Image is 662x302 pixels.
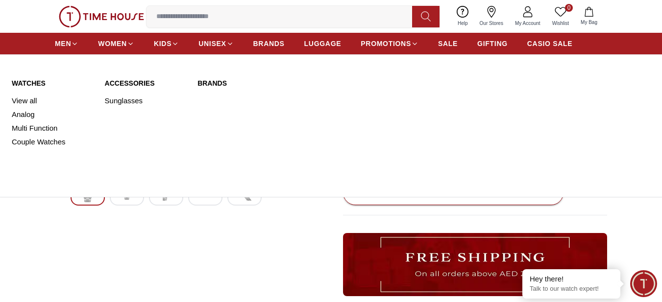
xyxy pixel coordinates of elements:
a: Sunglasses [105,94,186,108]
img: Kenneth Scott [289,94,326,132]
span: Wishlist [548,20,573,27]
button: My Bag [575,5,603,28]
a: Multi Function [12,121,93,135]
a: LUGGAGE [304,35,342,52]
span: KIDS [154,39,172,48]
a: CASIO SALE [527,35,573,52]
a: Analog [12,108,93,121]
div: Hey there! [530,274,613,284]
span: CASIO SALE [527,39,573,48]
span: Help [454,20,472,27]
a: WOMEN [98,35,134,52]
a: Our Stores [474,4,509,29]
a: 0Wishlist [546,4,575,29]
a: MEN [55,35,78,52]
a: GIFTING [477,35,508,52]
a: Couple Watches [12,135,93,149]
a: PROMOTIONS [361,35,418,52]
span: My Bag [577,19,601,26]
span: WOMEN [98,39,127,48]
span: Our Stores [476,20,507,27]
a: Watches [12,78,93,88]
span: PROMOTIONS [361,39,411,48]
span: BRANDS [253,39,285,48]
a: BRANDS [253,35,285,52]
span: My Account [511,20,544,27]
span: SALE [438,39,458,48]
a: Help [452,4,474,29]
img: ... [59,6,144,27]
span: GIFTING [477,39,508,48]
img: ... [343,233,608,296]
p: Talk to our watch expert! [530,285,613,293]
img: Lee Cooper [243,94,281,132]
a: KIDS [154,35,179,52]
a: Accessories [105,78,186,88]
a: SALE [438,35,458,52]
span: UNISEX [198,39,226,48]
a: View all [12,94,93,108]
img: Tornado [334,94,371,132]
span: LUGGAGE [304,39,342,48]
a: Brands [197,78,371,88]
img: Ecstacy [197,94,235,132]
div: Chat Widget [630,270,657,297]
a: UNISEX [198,35,233,52]
img: Quantum [197,139,235,177]
span: MEN [55,39,71,48]
span: 0 [565,4,573,12]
